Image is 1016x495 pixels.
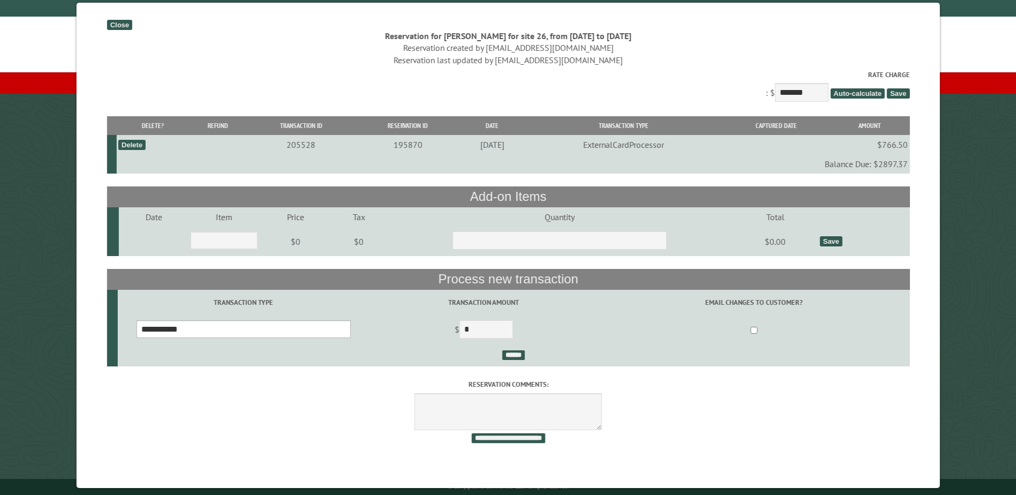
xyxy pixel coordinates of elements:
[600,297,908,307] label: Email changes to customer?
[107,30,909,42] div: Reservation for [PERSON_NAME] for site 26, from [DATE] to [DATE]
[524,135,723,154] td: ExternalCardProcessor
[524,116,723,135] th: Transaction Type
[107,20,132,30] div: Close
[460,135,524,154] td: [DATE]
[830,135,909,154] td: $766.50
[119,207,189,227] td: Date
[356,116,460,135] th: Reservation ID
[107,70,909,80] label: Rate Charge
[107,186,909,207] th: Add-on Items
[107,269,909,289] th: Process new transaction
[118,140,145,150] div: Delete
[107,379,909,389] label: Reservation comments:
[819,236,842,246] div: Save
[830,88,885,99] span: Auto-calculate
[386,207,733,227] td: Quantity
[119,297,367,307] label: Transaction Type
[371,297,596,307] label: Transaction Amount
[189,207,259,227] td: Item
[448,483,569,490] small: © Campground Commander LLC. All rights reserved.
[369,316,598,346] td: $
[116,154,909,174] td: Balance Due: $2897.37
[259,207,332,227] td: Price
[107,54,909,66] div: Reservation last updated by [EMAIL_ADDRESS][DOMAIN_NAME]
[733,227,818,257] td: $0.00
[733,207,818,227] td: Total
[259,227,332,257] td: $0
[723,116,829,135] th: Captured Date
[246,135,356,154] td: 205528
[246,116,356,135] th: Transaction ID
[331,227,386,257] td: $0
[460,116,524,135] th: Date
[331,207,386,227] td: Tax
[886,88,909,99] span: Save
[116,116,189,135] th: Delete?
[189,116,246,135] th: Refund
[107,70,909,104] div: : $
[356,135,460,154] td: 195870
[107,42,909,54] div: Reservation created by [EMAIL_ADDRESS][DOMAIN_NAME]
[830,116,909,135] th: Amount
